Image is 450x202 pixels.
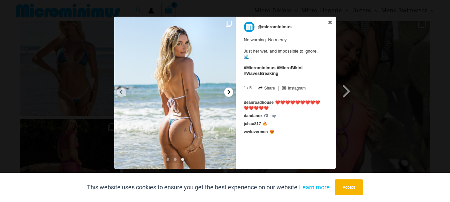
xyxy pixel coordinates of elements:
p: This website uses cookies to ensure you get the best experience on our website. [87,182,330,192]
span: Oh my [264,113,276,118]
a: wwlovermen [244,129,268,134]
a: #WavesBreaking [244,71,278,76]
a: deanroadhouse [244,100,273,105]
a: jchau817 [244,121,261,126]
img: microminimus.jpg [244,22,254,32]
button: Accept [335,179,363,195]
a: Learn more [299,184,330,191]
span: 1 / 5 [244,84,251,90]
p: @microminimus [258,22,292,32]
span: ❤️❤️❤️❤️❤️❤️❤️❤️❤️❤️❤️❤️❤️❤️ [244,100,320,110]
span: 😍 [269,129,274,134]
span: 🔥 [262,121,267,126]
a: dandanoz [244,113,262,118]
a: Share [258,86,275,91]
a: @microminimus [244,22,323,32]
a: #MicroBikini [277,65,302,70]
a: #Microminimus [244,65,275,70]
span: No warning. No mercy. Just her wet, and impossible to ignore. 🌊 [244,34,323,77]
img: No warning. No mercy.<br> <br> Just her wet, and impossible to ignore. 🌊 <br> <br> #Microminimus ... [114,17,236,169]
a: Instagram [282,86,305,91]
